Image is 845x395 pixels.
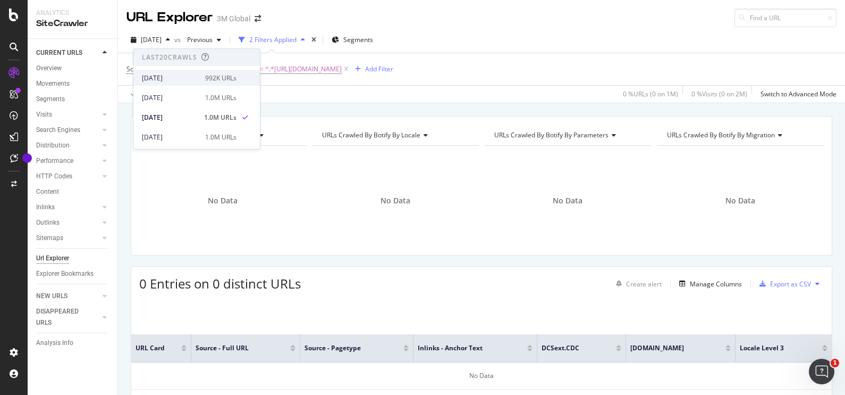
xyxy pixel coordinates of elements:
div: Segments [36,94,65,105]
div: Explorer Bookmarks [36,268,94,279]
span: ^.*[URL][DOMAIN_NAME] [265,62,342,77]
span: URLs Crawled By Botify By locale [322,130,420,139]
a: Performance [36,155,99,167]
a: DISAPPEARED URLS [36,306,99,328]
a: Outlinks [36,217,99,228]
span: Segments [343,35,373,44]
div: 3M Global [217,13,250,24]
div: [DATE] [142,93,199,102]
a: Sitemaps [36,233,99,244]
span: No Data [725,195,755,206]
div: No Data [131,363,832,390]
div: Movements [36,78,70,89]
span: 1 [831,359,839,367]
a: Movements [36,78,110,89]
a: Distribution [36,140,99,151]
a: Inlinks [36,202,99,213]
div: arrow-right-arrow-left [255,15,261,22]
span: URLs Crawled By Botify By parameters [494,130,609,139]
div: DISAPPEARED URLS [36,306,90,328]
div: Export as CSV [770,279,811,289]
span: DCSext.CDC [542,343,600,353]
span: Source - pagetype [126,64,180,73]
a: Content [36,186,110,197]
div: Create alert [626,279,662,289]
a: NEW URLS [36,291,99,302]
div: Analytics [36,9,109,18]
div: Inlinks [36,202,55,213]
div: Visits [36,109,52,120]
span: Previous [183,35,213,44]
div: Url Explorer [36,253,69,264]
iframe: Intercom live chat [809,359,834,384]
h4: URLs Crawled By Botify By locale [320,127,470,144]
div: 992K URLs [205,73,236,83]
span: No Data [208,195,238,206]
button: [DATE] [126,31,174,48]
div: Distribution [36,140,70,151]
span: Inlinks - Anchor Text [418,343,511,353]
a: Segments [36,94,110,105]
button: Export as CSV [755,275,811,292]
div: Analysis Info [36,338,73,349]
div: Manage Columns [690,279,742,289]
button: 2 Filters Applied [234,31,309,48]
button: Switch to Advanced Mode [756,86,836,103]
a: HTTP Codes [36,171,99,182]
span: Source - pagetype [305,343,387,353]
span: URL Card [136,343,179,353]
div: SiteCrawler [36,18,109,30]
span: = [260,64,264,73]
span: locale Level 3 [740,343,806,353]
div: Performance [36,155,73,167]
span: URLs Crawled By Botify By migration [667,130,775,139]
div: [DATE] [142,73,199,83]
span: 0 Entries on 0 distinct URLs [139,275,301,292]
div: Overview [36,63,62,74]
div: Sitemaps [36,233,63,244]
div: 1.0M URLs [204,112,236,122]
span: No Data [553,195,582,206]
div: CURRENT URLS [36,47,82,59]
a: Visits [36,109,99,120]
a: Analysis Info [36,338,110,349]
button: Manage Columns [675,277,742,290]
div: [DATE] [142,112,198,122]
div: times [309,35,318,45]
div: Add Filter [365,64,393,73]
span: [DOMAIN_NAME] [630,343,709,353]
div: 0 % Visits ( 0 on 2M ) [691,89,747,98]
div: Outlinks [36,217,60,228]
div: 1.0M URLs [205,93,236,102]
h4: URLs Crawled By Botify By parameters [492,127,642,144]
div: NEW URLS [36,291,67,302]
input: Find a URL [734,9,836,27]
button: Segments [327,31,377,48]
span: Source - Full URL [196,343,274,353]
a: Url Explorer [36,253,110,264]
span: 2025 Aug. 24th [141,35,162,44]
div: Tooltip anchor [22,153,32,163]
div: Switch to Advanced Mode [760,89,836,98]
div: Last 20 Crawls [142,53,197,62]
span: vs [174,35,183,44]
button: Create alert [612,275,662,292]
div: HTTP Codes [36,171,72,182]
a: Search Engines [36,125,99,136]
div: URL Explorer [126,9,213,27]
button: Add Filter [351,63,393,76]
button: Apply [126,86,157,103]
h4: URLs Crawled By Botify By migration [665,127,815,144]
div: [DATE] [142,132,199,142]
div: 0 % URLs ( 0 on 1M ) [623,89,678,98]
a: CURRENT URLS [36,47,99,59]
a: Overview [36,63,110,74]
div: 2 Filters Applied [249,35,297,44]
a: Explorer Bookmarks [36,268,110,279]
div: Content [36,186,59,197]
button: Previous [183,31,225,48]
div: 1.0M URLs [205,132,236,142]
div: Search Engines [36,125,80,136]
span: No Data [381,195,410,206]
